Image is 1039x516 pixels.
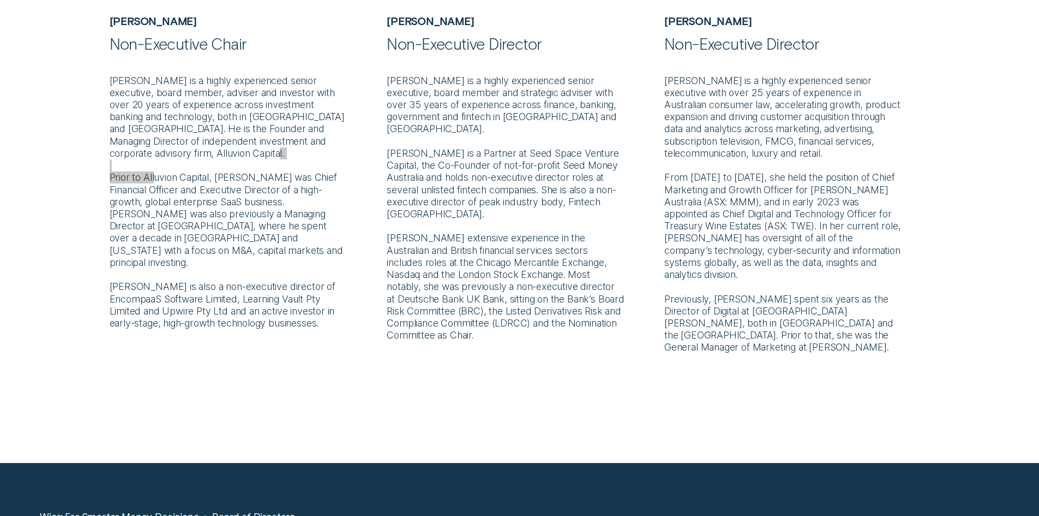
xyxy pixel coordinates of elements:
[387,34,652,54] div: Non-Executive Director
[664,34,930,54] div: Non-Executive Director
[110,34,375,54] div: Non-Executive Chair
[110,54,375,329] p: [PERSON_NAME] is a highly experienced senior executive, board member, adviser and investor with o...
[664,54,930,354] p: [PERSON_NAME] is a highly experienced senior executive with over 25 years of experience in Austra...
[387,54,652,342] p: [PERSON_NAME] is a highly experienced senior executive, board member and strategic adviser with o...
